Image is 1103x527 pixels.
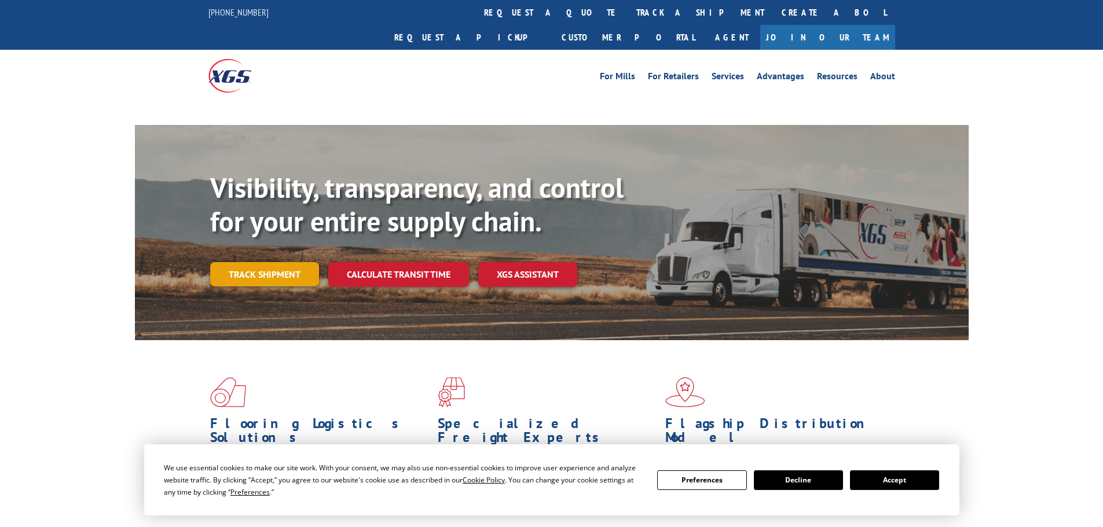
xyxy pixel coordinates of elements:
[210,262,319,286] a: Track shipment
[665,417,884,450] h1: Flagship Distribution Model
[386,25,553,50] a: Request a pickup
[230,487,270,497] span: Preferences
[657,470,746,490] button: Preferences
[754,470,843,490] button: Decline
[757,72,804,84] a: Advantages
[438,377,465,407] img: xgs-icon-focused-on-flooring-red
[438,417,657,450] h1: Specialized Freight Experts
[850,470,939,490] button: Accept
[600,72,635,84] a: For Mills
[760,25,895,50] a: Join Our Team
[553,25,703,50] a: Customer Portal
[210,417,429,450] h1: Flooring Logistics Solutions
[164,462,643,498] div: We use essential cookies to make our site work. With your consent, we may also use non-essential ...
[703,25,760,50] a: Agent
[817,72,858,84] a: Resources
[210,169,624,239] b: Visibility, transparency, and control for your entire supply chain.
[210,377,246,407] img: xgs-icon-total-supply-chain-intelligence-red
[208,6,269,18] a: [PHONE_NUMBER]
[712,72,744,84] a: Services
[478,262,577,287] a: XGS ASSISTANT
[648,72,699,84] a: For Retailers
[463,475,505,485] span: Cookie Policy
[144,444,959,515] div: Cookie Consent Prompt
[870,72,895,84] a: About
[665,377,705,407] img: xgs-icon-flagship-distribution-model-red
[328,262,469,287] a: Calculate transit time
